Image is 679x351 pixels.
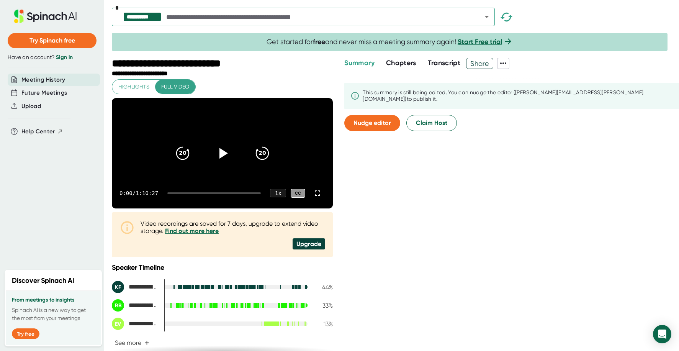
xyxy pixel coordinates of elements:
[29,37,75,44] span: Try Spinach free
[363,89,673,103] div: This summary is still being edited. You can nudge the editor ([PERSON_NAME][EMAIL_ADDRESS][PERSON...
[112,336,152,349] button: See more+
[21,127,55,136] span: Help Center
[270,189,286,197] div: 1 x
[161,82,189,92] span: Full video
[112,299,158,312] div: Rob Bellenfant
[21,75,65,84] button: Meeting History
[112,281,124,293] div: KF
[466,57,493,70] span: Share
[653,325,671,343] div: Open Intercom Messenger
[21,89,67,97] button: Future Meetings
[12,297,95,303] h3: From meetings to insights
[56,54,73,61] a: Sign in
[314,320,333,328] div: 13 %
[112,318,158,330] div: Ella Vinogradova
[344,59,374,67] span: Summary
[293,238,325,249] div: Upgrade
[112,318,124,330] div: EV
[313,38,325,46] b: free
[8,33,97,48] button: Try Spinach free
[466,58,493,69] button: Share
[386,59,416,67] span: Chapters
[314,302,333,309] div: 33 %
[12,306,95,322] p: Spinach AI is a new way to get the most from your meetings
[267,38,513,46] span: Get started for and never miss a meeting summary again!
[458,38,502,46] a: Start Free trial
[112,299,124,312] div: RB
[428,58,461,68] button: Transcript
[112,281,158,293] div: Katherine Fones
[144,340,149,346] span: +
[428,59,461,67] span: Transcript
[416,118,447,128] span: Claim Host
[12,276,74,286] h2: Discover Spinach AI
[21,127,63,136] button: Help Center
[119,190,158,196] div: 0:00 / 1:10:27
[481,11,492,22] button: Open
[344,115,400,131] button: Nudge editor
[12,328,39,339] button: Try free
[291,189,305,198] div: CC
[344,58,374,68] button: Summary
[353,119,391,126] span: Nudge editor
[112,80,155,94] button: Highlights
[314,284,333,291] div: 44 %
[165,227,219,235] a: Find out more here
[386,58,416,68] button: Chapters
[406,115,457,131] button: Claim Host
[155,80,195,94] button: Full video
[118,82,149,92] span: Highlights
[21,102,41,111] button: Upload
[141,220,325,235] div: Video recordings are saved for 7 days, upgrade to extend video storage.
[112,263,333,272] div: Speaker Timeline
[8,54,97,61] div: Have an account?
